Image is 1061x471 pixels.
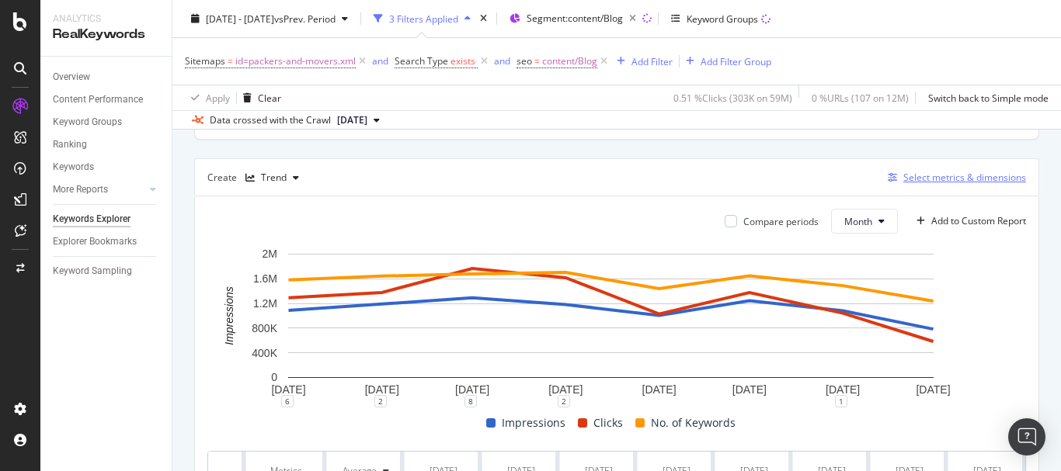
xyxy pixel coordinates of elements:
[931,216,1026,226] div: Add to Custom Report
[281,395,294,407] div: 6
[687,12,758,25] div: Keyword Groups
[261,173,287,182] div: Trend
[812,91,909,104] div: 0 % URLs ( 107 on 12M )
[253,272,277,285] text: 1.6M
[253,297,277,310] text: 1.2M
[903,171,1026,184] div: Select metrics & dimensions
[558,395,570,407] div: 2
[450,54,475,68] span: exists
[53,263,161,279] a: Keyword Sampling
[235,50,356,72] span: id=packers-and-movers.xml
[395,54,448,68] span: Search Type
[53,114,161,130] a: Keyword Groups
[210,113,331,127] div: Data crossed with the Crawl
[651,414,736,432] span: No. of Keywords
[53,12,159,26] div: Analytics
[916,383,950,396] text: [DATE]
[271,383,305,396] text: [DATE]
[826,383,860,396] text: [DATE]
[494,54,510,68] button: and
[464,395,477,407] div: 8
[365,383,399,396] text: [DATE]
[53,263,132,279] div: Keyword Sampling
[534,54,540,68] span: =
[53,159,161,175] a: Keywords
[53,69,161,85] a: Overview
[502,414,565,432] span: Impressions
[228,54,233,68] span: =
[53,114,122,130] div: Keyword Groups
[331,111,386,130] button: [DATE]
[237,85,281,110] button: Clear
[631,54,673,68] div: Add Filter
[258,91,281,104] div: Clear
[206,12,274,25] span: [DATE] - [DATE]
[252,347,277,359] text: 400K
[206,91,230,104] div: Apply
[835,395,847,407] div: 1
[374,395,387,407] div: 2
[239,165,305,190] button: Trend
[53,211,130,227] div: Keywords Explorer
[542,50,597,72] span: content/Blog
[517,54,532,68] span: seo
[367,6,477,31] button: 3 Filters Applied
[53,234,137,250] div: Explorer Bookmarks
[611,52,673,71] button: Add Filter
[743,215,819,228] div: Compare periods
[207,246,1014,401] svg: A chart.
[185,54,225,68] span: Sitemaps
[389,12,458,25] div: 3 Filters Applied
[53,182,145,198] a: More Reports
[680,52,771,71] button: Add Filter Group
[53,182,108,198] div: More Reports
[503,6,642,31] button: Segment:content/Blog
[271,372,277,384] text: 0
[53,69,90,85] div: Overview
[642,383,677,396] text: [DATE]
[53,92,143,108] div: Content Performance
[732,383,767,396] text: [DATE]
[665,6,777,31] button: Keyword Groups
[882,168,1026,187] button: Select metrics & dimensions
[263,248,277,261] text: 2M
[372,54,388,68] button: and
[548,383,583,396] text: [DATE]
[831,209,898,234] button: Month
[53,137,87,153] div: Ranking
[274,12,336,25] span: vs Prev. Period
[922,85,1049,110] button: Switch back to Simple mode
[207,165,305,190] div: Create
[252,322,277,334] text: 800K
[53,92,161,108] a: Content Performance
[53,159,94,175] div: Keywords
[185,6,354,31] button: [DATE] - [DATE]vsPrev. Period
[910,209,1026,234] button: Add to Custom Report
[527,12,623,25] span: Segment: content/Blog
[673,91,792,104] div: 0.51 % Clicks ( 303K on 59M )
[1008,418,1045,455] div: Open Intercom Messenger
[53,234,161,250] a: Explorer Bookmarks
[455,383,489,396] text: [DATE]
[53,211,161,227] a: Keywords Explorer
[53,137,161,153] a: Ranking
[337,113,367,127] span: 2024 Dec. 2nd
[593,414,623,432] span: Clicks
[844,215,872,228] span: Month
[701,54,771,68] div: Add Filter Group
[53,26,159,43] div: RealKeywords
[185,85,230,110] button: Apply
[928,91,1049,104] div: Switch back to Simple mode
[477,11,490,26] div: times
[223,287,235,345] text: Impressions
